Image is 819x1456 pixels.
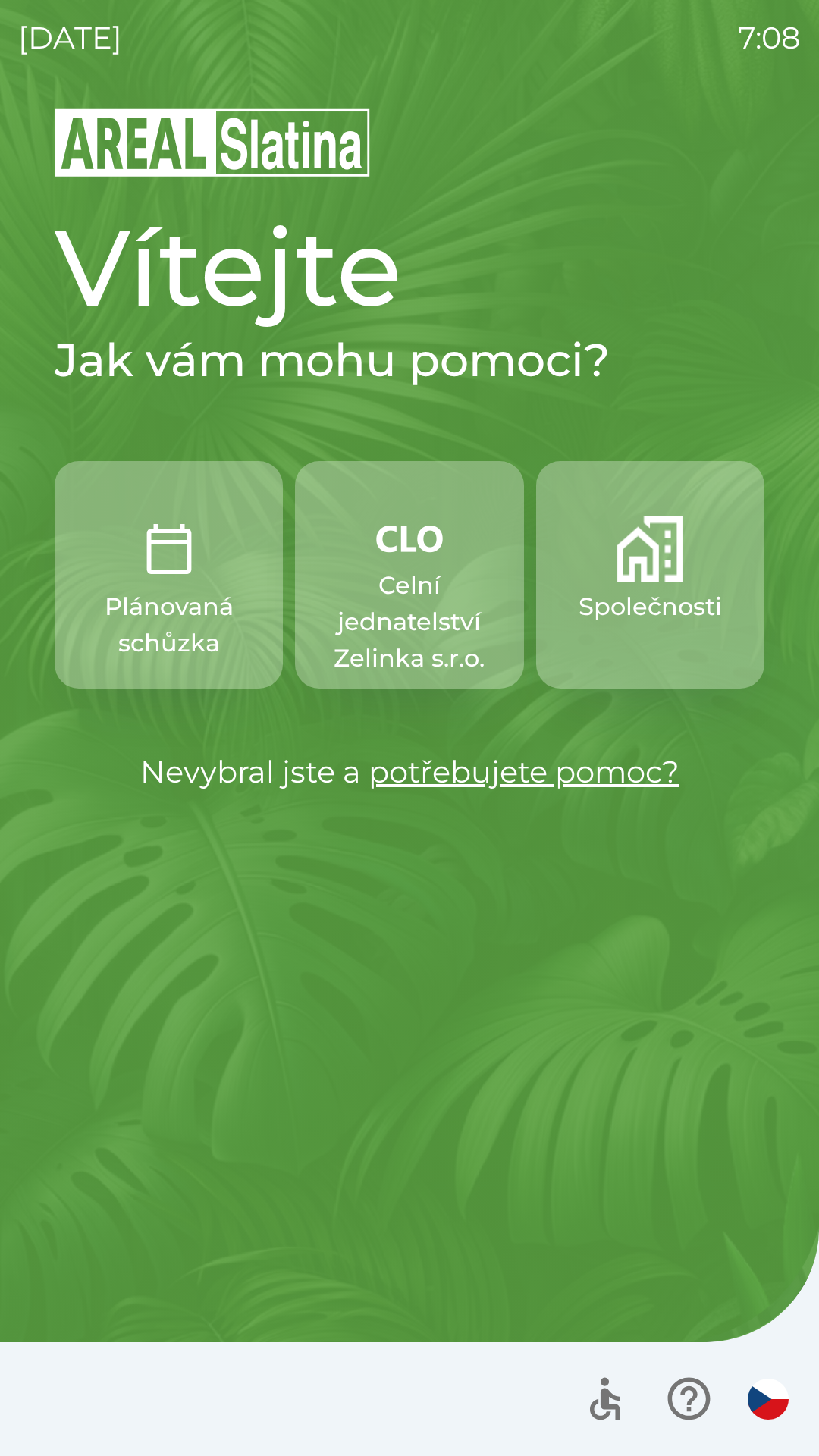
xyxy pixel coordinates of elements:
p: 7:08 [738,15,801,61]
h2: Jak vám mohu pomoci? [55,332,764,388]
button: Společnosti [536,461,764,689]
button: Celní jednatelství Zelinka s.r.o. [295,461,523,689]
p: Společnosti [579,588,722,625]
p: Plánovaná schůzka [91,588,246,661]
img: 58b4041c-2a13-40f9-aad2-b58ace873f8c.png [617,516,683,582]
img: cs flag [748,1379,789,1420]
img: Logo [55,106,764,179]
button: Plánovaná schůzka [55,461,283,689]
a: potřebujete pomoc? [369,753,679,790]
p: Celní jednatelství Zelinka s.r.o. [331,567,487,676]
h1: Vítejte [55,203,764,332]
img: 0ea463ad-1074-4378-bee6-aa7a2f5b9440.png [136,516,202,582]
p: Nevybral jste a [55,749,764,795]
img: 889875ac-0dea-4846-af73-0927569c3e97.png [376,516,443,561]
p: [DATE] [18,15,122,61]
